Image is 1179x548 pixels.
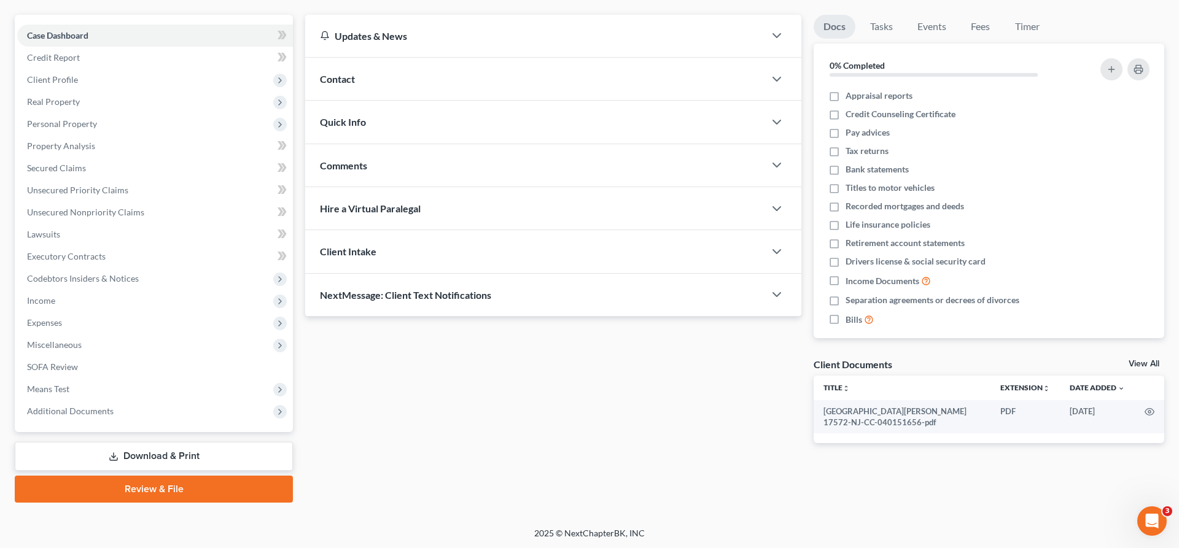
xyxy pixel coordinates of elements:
a: Review & File [15,476,293,503]
span: NextMessage: Client Text Notifications [320,289,491,301]
span: Client Intake [320,245,376,257]
a: Unsecured Priority Claims [17,179,293,201]
span: Bills [846,314,862,326]
a: Executory Contracts [17,245,293,268]
span: Tax returns [846,145,889,157]
span: Credit Counseling Certificate [846,108,955,120]
span: Life insurance policies [846,218,930,231]
i: expand_more [1118,385,1125,392]
span: 3 [1162,506,1172,516]
i: unfold_more [842,385,850,392]
span: Recorded mortgages and deeds [846,200,964,212]
a: Titleunfold_more [823,383,850,392]
a: Lawsuits [17,223,293,245]
span: Contact [320,73,355,85]
span: Expenses [27,317,62,328]
div: Client Documents [814,358,892,371]
span: Hire a Virtual Paralegal [320,203,421,214]
span: Property Analysis [27,141,95,151]
a: Unsecured Nonpriority Claims [17,201,293,223]
a: Docs [814,15,855,39]
span: Secured Claims [27,163,86,173]
span: Comments [320,160,367,171]
a: Property Analysis [17,135,293,157]
span: Credit Report [27,52,80,63]
span: Lawsuits [27,229,60,239]
a: Events [908,15,956,39]
span: Bank statements [846,163,909,176]
span: SOFA Review [27,361,78,372]
a: Timer [1005,15,1049,39]
span: Titles to motor vehicles [846,182,935,194]
a: SOFA Review [17,356,293,378]
span: Executory Contracts [27,251,106,261]
span: Separation agreements or decrees of divorces [846,294,1019,306]
i: unfold_more [1043,385,1050,392]
span: Means Test [27,384,69,394]
span: Unsecured Priority Claims [27,185,128,195]
td: [DATE] [1060,400,1135,434]
span: Real Property [27,96,80,107]
span: Codebtors Insiders & Notices [27,273,139,284]
span: Income [27,295,55,306]
a: Extensionunfold_more [1000,383,1050,392]
span: Client Profile [27,74,78,85]
span: Drivers license & social security card [846,255,986,268]
a: Case Dashboard [17,25,293,47]
iframe: Intercom live chat [1137,506,1167,536]
span: Case Dashboard [27,30,88,41]
a: View All [1129,360,1159,368]
a: Fees [961,15,1000,39]
a: Tasks [860,15,903,39]
span: Quick Info [320,116,366,128]
span: Appraisal reports [846,90,912,102]
a: Credit Report [17,47,293,69]
td: PDF [990,400,1060,434]
strong: 0% Completed [830,60,885,71]
span: Personal Property [27,118,97,129]
a: Date Added expand_more [1070,383,1125,392]
a: Download & Print [15,442,293,471]
span: Retirement account statements [846,237,965,249]
span: Additional Documents [27,406,114,416]
td: [GEOGRAPHIC_DATA][PERSON_NAME] 17572-NJ-CC-040151656-pdf [814,400,990,434]
span: Unsecured Nonpriority Claims [27,207,144,217]
span: Income Documents [846,275,919,287]
a: Secured Claims [17,157,293,179]
span: Pay advices [846,126,890,139]
span: Miscellaneous [27,339,82,350]
div: Updates & News [320,29,750,42]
